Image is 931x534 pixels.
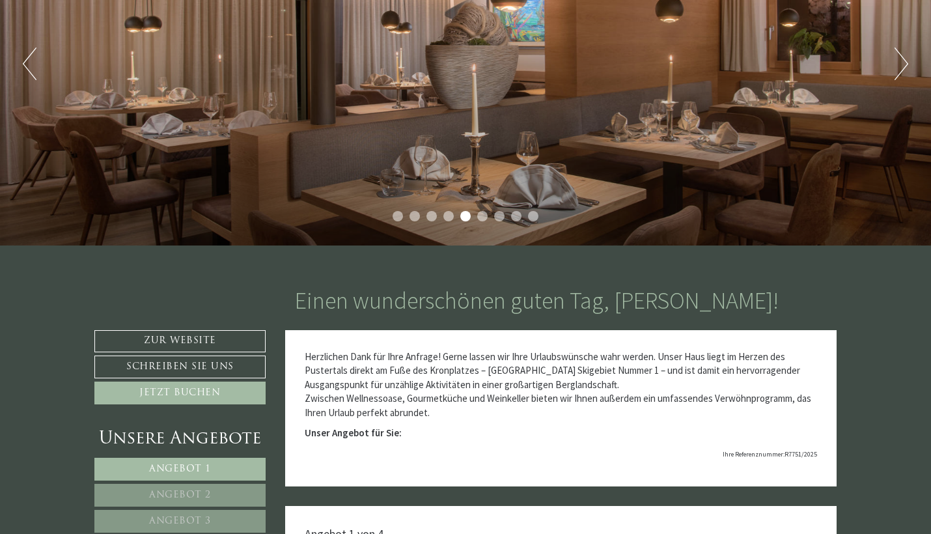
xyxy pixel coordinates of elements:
[235,10,279,31] div: [DATE]
[895,48,908,80] button: Next
[295,288,779,314] h1: Einen wunderschönen guten Tag, [PERSON_NAME]!
[305,350,818,419] p: Herzlichen Dank für Ihre Anfrage! Gerne lassen wir Ihre Urlaubswünsche wahr werden. Unser Haus li...
[94,382,266,404] a: Jetzt buchen
[94,427,266,451] div: Unsere Angebote
[723,450,817,458] span: Ihre Referenznummer:R7751/2025
[149,516,211,526] span: Angebot 3
[20,61,186,69] small: 17:09
[149,490,211,500] span: Angebot 2
[20,37,186,47] div: Montis – Active Nature Spa
[23,48,36,80] button: Previous
[10,35,192,72] div: Guten Tag, wie können wir Ihnen helfen?
[94,356,266,378] a: Schreiben Sie uns
[149,464,211,474] span: Angebot 1
[428,343,513,366] button: Senden
[305,427,402,439] strong: Unser Angebot für Sie:
[94,330,266,352] a: Zur Website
